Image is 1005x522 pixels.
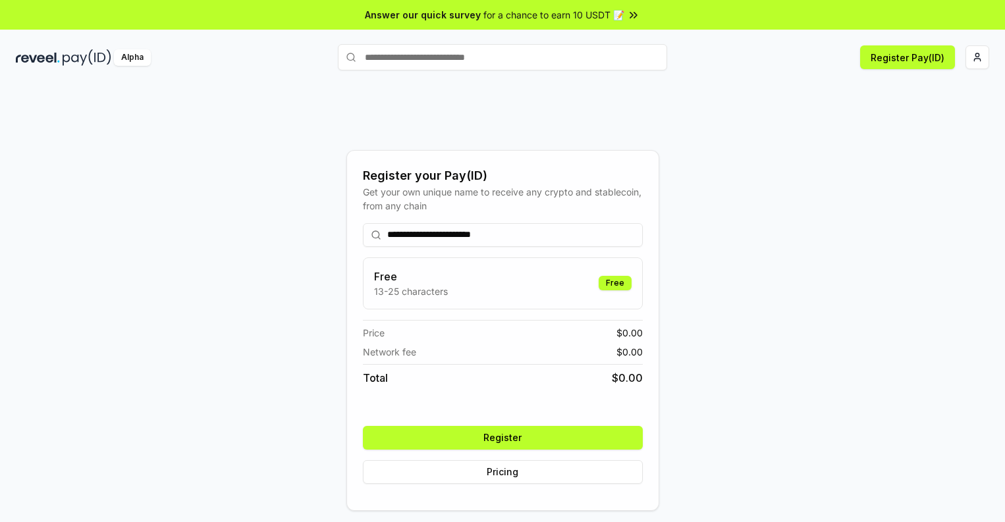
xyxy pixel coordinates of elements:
[599,276,632,290] div: Free
[363,370,388,386] span: Total
[374,284,448,298] p: 13-25 characters
[363,460,643,484] button: Pricing
[363,326,385,340] span: Price
[363,185,643,213] div: Get your own unique name to receive any crypto and stablecoin, from any chain
[612,370,643,386] span: $ 0.00
[363,167,643,185] div: Register your Pay(ID)
[365,8,481,22] span: Answer our quick survey
[16,49,60,66] img: reveel_dark
[483,8,624,22] span: for a chance to earn 10 USDT 📝
[63,49,111,66] img: pay_id
[374,269,448,284] h3: Free
[616,326,643,340] span: $ 0.00
[363,345,416,359] span: Network fee
[363,426,643,450] button: Register
[616,345,643,359] span: $ 0.00
[114,49,151,66] div: Alpha
[860,45,955,69] button: Register Pay(ID)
